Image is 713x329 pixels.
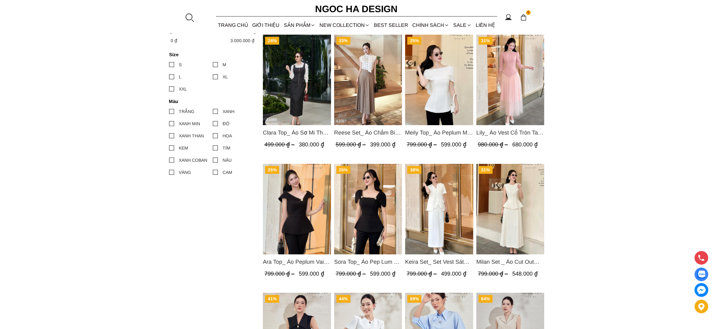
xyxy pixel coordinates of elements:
[695,268,708,281] a: Display image
[405,258,473,266] span: Keira Set_ Set Vest Sát Nách Kết Hợp Chân Váy Bút Chì Mix Áo Khoác BJ141+ A1083
[334,35,402,125] img: Reese Set_ Áo Chấm Bi Vai Chờm Mix Chân Váy Xếp Ly Hông Màu Nâu Tây A1087+CV142
[179,86,187,92] div: XXL
[223,145,231,151] div: TÍM
[263,258,331,266] a: Link to Ara Top_ Áo Peplum Vai Lệch Đính Cúc Màu Đen A1084
[263,35,331,125] a: Product image - Clara Top_ Áo Sơ Mi Thô Cổ Đức Màu Trắng A1089
[299,271,324,277] span: 599.000 ₫
[441,141,466,148] span: 599.000 ₫
[405,128,473,137] a: Link to Meily Top_ Áo Peplum Mix Choàng Vai Vải Tơ Màu Trắng A1086
[334,128,402,137] span: Reese Set_ Áo Chấm Bi Vai Chờm Mix Chân Váy Xếp Ly Hông Màu Nâu Tây A1087+CV142
[264,271,296,277] span: 799.000 ₫
[263,128,331,137] a: Link to Clara Top_ Áo Sơ Mi Thô Cổ Đức Màu Trắng A1089
[335,141,367,148] span: 599.000 ₫
[263,164,331,254] a: Product image - Ara Top_ Áo Peplum Vai Lệch Đính Cúc Màu Đen A1084
[179,132,204,139] div: XANH THAN
[263,164,331,254] img: Ara Top_ Áo Peplum Vai Lệch Đính Cúc Màu Đen A1084
[407,271,438,277] span: 799.000 ₫
[334,164,402,254] a: Product image - Sora Top_ Áo Pep Lum Vai Chờm Đính Cúc 2 Bên Màu Đen A1081
[526,10,531,15] span: 0
[476,258,544,266] a: Link to Milan Set _ Áo Cut Out Tùng Không Tay Kết Hợp Chân Váy Xếp Ly A1080+CV139
[179,73,182,80] div: L
[476,164,544,254] img: Milan Set _ Áo Cut Out Tùng Không Tay Kết Hợp Chân Váy Xếp Ly A1080+CV139
[474,17,497,33] a: LIÊN HỆ
[223,157,232,164] div: NÂU
[263,128,331,137] span: Clara Top_ Áo Sơ Mi Thô Cổ Đức Màu Trắng A1089
[405,164,473,254] a: Product image - Keira Set_ Set Vest Sát Nách Kết Hợp Chân Váy Bút Chì Mix Áo Khoác BJ141+ A1083
[223,132,232,139] div: HOA
[512,271,537,277] span: 548.000 ₫
[512,141,537,148] span: 680.000 ₫
[223,120,229,127] div: ĐỎ
[334,164,402,254] img: Sora Top_ Áo Pep Lum Vai Chờm Đính Cúc 2 Bên Màu Đen A1081
[405,35,473,125] img: Meily Top_ Áo Peplum Mix Choàng Vai Vải Tơ Màu Trắng A1086
[179,120,200,127] div: XANH MIN
[282,17,317,33] div: SẢN PHẨM
[476,35,544,125] img: Lily_ Áo Vest Cổ Tròn Tay Lừng Mix Chân Váy Lưới Màu Hồng A1082+CV140
[317,17,372,33] a: NEW COLLECTION
[171,38,178,43] span: 0 ₫
[334,35,402,125] a: Product image - Reese Set_ Áo Chấm Bi Vai Chờm Mix Chân Váy Xếp Ly Hông Màu Nâu Tây A1087+CV142
[695,283,708,297] a: messenger
[478,141,509,148] span: 980.000 ₫
[335,271,367,277] span: 799.000 ₫
[299,141,324,148] span: 380.000 ₫
[476,128,544,137] span: Lily_ Áo Vest Cổ Tròn Tay Lừng Mix Chân Váy Lưới Màu Hồng A1082+CV140
[223,169,233,176] div: CAM
[223,108,235,115] div: XANH
[520,14,527,21] img: img-CART-ICON-ksit0nf1
[223,61,227,68] div: M
[476,164,544,254] a: Product image - Milan Set _ Áo Cut Out Tùng Không Tay Kết Hợp Chân Váy Xếp Ly A1080+CV139
[478,271,509,277] span: 799.000 ₫
[223,73,228,80] div: XL
[476,128,544,137] a: Link to Lily_ Áo Vest Cổ Tròn Tay Lừng Mix Chân Váy Lưới Màu Hồng A1082+CV140
[451,17,474,33] a: SALE
[179,61,182,68] div: S
[405,258,473,266] a: Link to Keira Set_ Set Vest Sát Nách Kết Hợp Chân Váy Bút Chì Mix Áo Khoác BJ141+ A1083
[441,271,466,277] span: 499.000 ₫
[697,271,705,278] img: Display image
[263,35,331,125] img: Clara Top_ Áo Sơ Mi Thô Cổ Đức Màu Trắng A1089
[370,271,395,277] span: 599.000 ₫
[476,258,544,266] span: Milan Set _ Áo Cut Out Tùng Không Tay Kết Hợp Chân Váy Xếp Ly A1080+CV139
[334,258,402,266] span: Sora Top_ Áo Pep Lum Vai Chờm Đính Cúc 2 Bên Màu Đen A1081
[372,17,410,33] a: BEST SELLER
[476,35,544,125] a: Product image - Lily_ Áo Vest Cổ Tròn Tay Lừng Mix Chân Váy Lưới Màu Hồng A1082+CV140
[231,38,255,43] span: 3.000.000 ₫
[179,108,195,115] div: TRẮNG
[169,99,253,104] h4: Màu
[405,35,473,125] a: Product image - Meily Top_ Áo Peplum Mix Choàng Vai Vải Tơ Màu Trắng A1086
[405,128,473,137] span: Meily Top_ Áo Peplum Mix Choàng Vai Vải Tơ Màu Trắng A1086
[169,52,253,57] h4: Size
[334,128,402,137] a: Link to Reese Set_ Áo Chấm Bi Vai Chờm Mix Chân Váy Xếp Ly Hông Màu Nâu Tây A1087+CV142
[407,141,438,148] span: 799.000 ₫
[179,157,208,164] div: XANH COBAN
[334,258,402,266] a: Link to Sora Top_ Áo Pep Lum Vai Chờm Đính Cúc 2 Bên Màu Đen A1081
[263,258,331,266] span: Ara Top_ Áo Peplum Vai Lệch Đính Cúc Màu Đen A1084
[370,141,395,148] span: 399.000 ₫
[405,164,473,254] img: Keira Set_ Set Vest Sát Nách Kết Hợp Chân Váy Bút Chì Mix Áo Khoác BJ141+ A1083
[179,169,191,176] div: VÀNG
[250,17,282,33] a: GIỚI THIỆU
[410,17,451,33] div: Chính sách
[216,17,250,33] a: TRANG CHỦ
[179,145,188,151] div: KEM
[264,141,296,148] span: 499.000 ₫
[310,2,404,17] a: Ngoc Ha Design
